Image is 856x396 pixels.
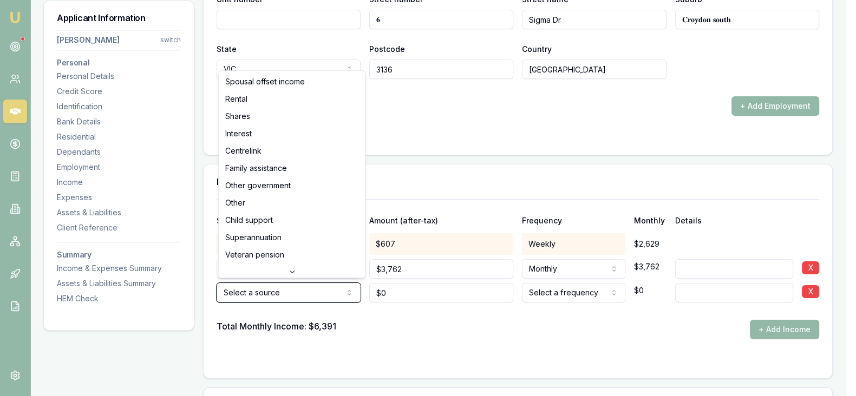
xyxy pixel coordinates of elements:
[225,215,273,226] span: Child support
[225,76,305,87] span: Spousal offset income
[225,94,247,104] span: Rental
[225,249,284,260] span: Veteran pension
[225,128,252,139] span: Interest
[225,197,245,208] span: Other
[225,146,262,156] span: Centrelink
[225,111,250,122] span: Shares
[225,180,291,191] span: Other government
[225,232,282,243] span: Superannuation
[225,163,287,174] span: Family assistance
